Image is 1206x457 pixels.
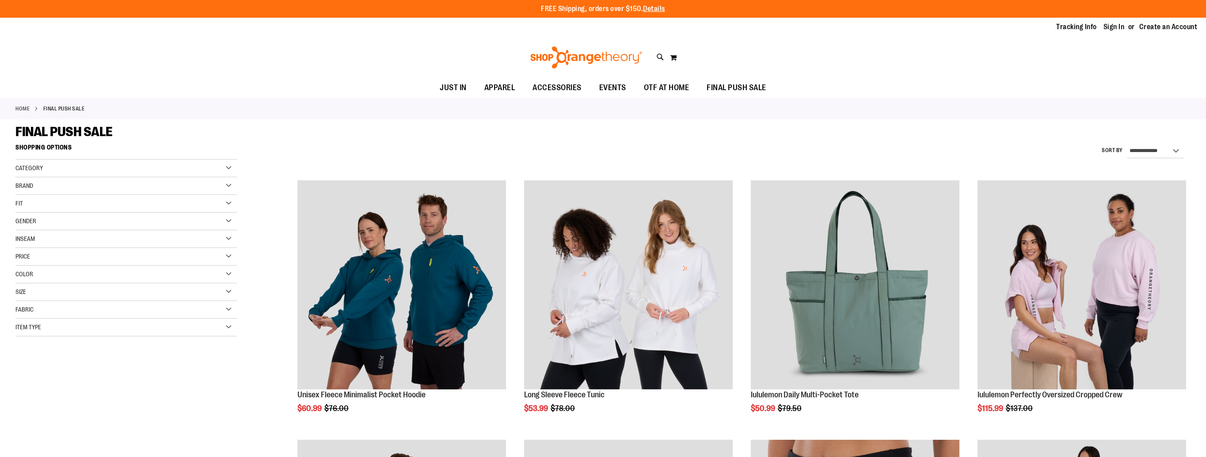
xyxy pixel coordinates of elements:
a: OTF AT HOME [635,78,698,98]
a: EVENTS [590,78,635,98]
span: Color [15,270,33,278]
img: Shop Orangetheory [529,46,643,69]
a: Sign In [1103,22,1125,32]
a: Product image for Fleece Long Sleeve [524,180,733,390]
span: Inseam [15,235,35,242]
a: ACCESSORIES [524,78,590,98]
strong: Shopping Options [15,140,237,160]
span: Category [15,164,43,171]
a: lululemon Daily Multi-Pocket Tote [751,180,959,390]
div: product [746,176,964,435]
span: Size [15,288,26,295]
span: $137.00 [1006,404,1034,413]
img: lululemon Perfectly Oversized Cropped Crew [978,180,1186,389]
a: Unisex Fleece Minimalist Pocket Hoodie [297,180,506,390]
span: Item Type [15,324,41,331]
span: EVENTS [599,78,626,98]
div: product [520,176,737,435]
span: FINAL PUSH SALE [707,78,766,98]
a: Details [643,5,665,13]
a: lululemon Daily Multi-Pocket Tote [751,390,859,399]
div: product [293,176,510,435]
span: $78.00 [551,404,576,413]
span: Fabric [15,306,34,313]
span: Fit [15,200,23,207]
span: FINAL PUSH SALE [15,124,113,139]
span: Price [15,253,30,260]
span: JUST IN [440,78,467,98]
label: Sort By [1102,147,1123,154]
span: $79.50 [778,404,803,413]
a: APPAREL [476,78,524,98]
div: product [973,176,1191,435]
span: $50.99 [751,404,776,413]
span: APPAREL [484,78,515,98]
span: $60.99 [297,404,323,413]
a: Create an Account [1139,22,1198,32]
strong: FINAL PUSH SALE [43,105,85,113]
img: Unisex Fleece Minimalist Pocket Hoodie [297,180,506,389]
span: $115.99 [978,404,1004,413]
img: lululemon Daily Multi-Pocket Tote [751,180,959,389]
span: Brand [15,182,33,189]
a: lululemon Perfectly Oversized Cropped Crew [978,390,1122,399]
img: Product image for Fleece Long Sleeve [524,180,733,389]
a: lululemon Perfectly Oversized Cropped Crew [978,180,1186,390]
span: OTF AT HOME [644,78,689,98]
a: Unisex Fleece Minimalist Pocket Hoodie [297,390,426,399]
span: $53.99 [524,404,549,413]
span: ACCESSORIES [533,78,582,98]
a: Home [15,105,30,113]
p: FREE Shipping, orders over $150. [541,4,665,14]
span: Gender [15,217,36,225]
span: $76.00 [324,404,350,413]
a: Long Sleeve Fleece Tunic [524,390,605,399]
a: JUST IN [431,78,476,98]
a: FINAL PUSH SALE [698,78,775,98]
a: Tracking Info [1056,22,1097,32]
